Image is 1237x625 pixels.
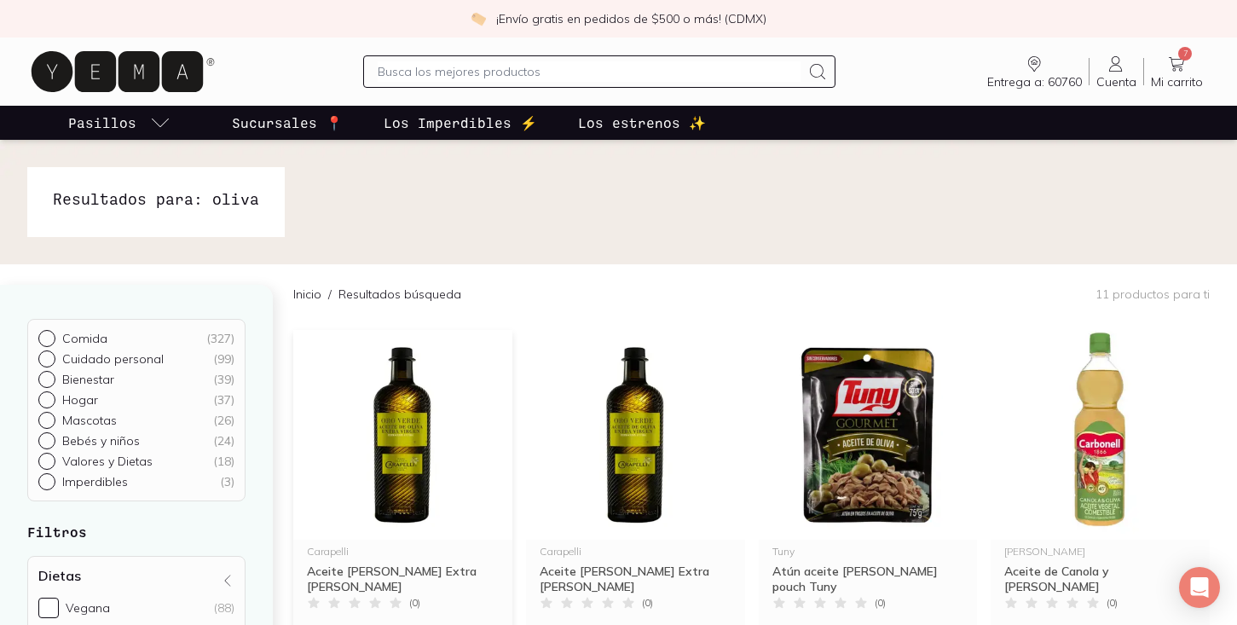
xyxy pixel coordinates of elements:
span: Entrega a: 60760 [987,74,1082,90]
p: 11 productos para ti [1095,286,1210,302]
a: Sucursales 📍 [228,106,346,140]
div: Aceite [PERSON_NAME] Extra [PERSON_NAME] [540,564,731,594]
img: check [471,11,486,26]
a: pasillo-todos-link [65,106,174,140]
h1: Resultados para: oliva [53,188,259,210]
a: Cuenta [1090,54,1143,90]
input: Busca los mejores productos [378,61,801,82]
strong: Filtros [27,524,87,540]
p: Bebés y niños [62,433,140,448]
span: Cuenta [1096,74,1136,90]
p: Bienestar [62,372,114,387]
span: Mi carrito [1151,74,1203,90]
div: ( 3 ) [220,474,234,489]
img: con oliva [991,330,1210,540]
h4: Dietas [38,567,81,584]
div: [PERSON_NAME] [1004,547,1196,557]
a: Los estrenos ✨ [575,106,709,140]
span: 7 [1178,47,1192,61]
div: Carapelli [540,547,731,557]
div: (88) [214,600,234,616]
a: Inicio [293,286,321,302]
p: Cuidado personal [62,351,164,367]
span: ( 0 ) [642,598,653,608]
div: Vegana [66,600,110,616]
img: Aceite-de-Oliva-Extra-Virgen-Carapelli [293,330,512,540]
p: Sucursales 📍 [232,113,343,133]
span: ( 0 ) [875,598,886,608]
p: Comida [62,331,107,346]
span: ( 0 ) [409,598,420,608]
p: Mascotas [62,413,117,428]
a: Entrega a: 60760 [980,54,1089,90]
p: Los estrenos ✨ [578,113,706,133]
p: Imperdibles [62,474,128,489]
div: Atún aceite [PERSON_NAME] pouch Tuny [772,564,964,594]
div: Open Intercom Messenger [1179,567,1220,608]
div: ( 39 ) [213,372,234,387]
a: 7Mi carrito [1144,54,1210,90]
div: Carapelli [307,547,499,557]
p: Resultados búsqueda [338,286,461,303]
p: ¡Envío gratis en pedidos de $500 o más! (CDMX) [496,10,766,27]
div: ( 24 ) [213,433,234,448]
span: / [321,286,338,303]
div: Aceite de Canola y [PERSON_NAME] [1004,564,1196,594]
img: Atún aceite de oliva pouch Tuny [759,330,978,540]
p: Valores y Dietas [62,454,153,469]
img: Aceite-de-Oliva-Extra-Virgen-Carapelli [526,330,745,540]
div: ( 99 ) [213,351,234,367]
a: Los Imperdibles ⚡️ [380,106,540,140]
div: Tuny [772,547,964,557]
p: Pasillos [68,113,136,133]
p: Los Imperdibles ⚡️ [384,113,537,133]
div: ( 327 ) [206,331,234,346]
div: ( 26 ) [213,413,234,428]
p: Hogar [62,392,98,408]
div: ( 37 ) [213,392,234,408]
div: ( 18 ) [213,454,234,469]
span: ( 0 ) [1107,598,1118,608]
input: Vegana(88) [38,598,59,618]
div: Aceite [PERSON_NAME] Extra [PERSON_NAME] [307,564,499,594]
